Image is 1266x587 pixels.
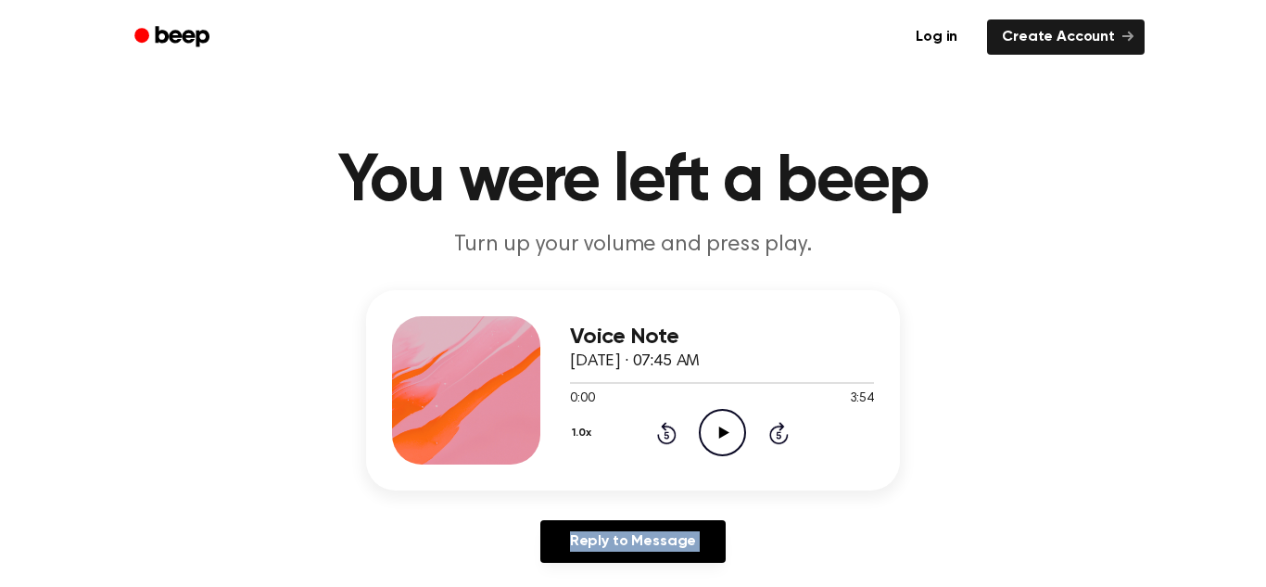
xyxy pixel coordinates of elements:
h3: Voice Note [570,325,874,350]
span: 0:00 [570,389,594,409]
button: 1.0x [570,417,598,449]
p: Turn up your volume and press play. [277,230,989,261]
span: [DATE] · 07:45 AM [570,353,700,370]
a: Log in [897,16,976,58]
a: Create Account [987,19,1145,55]
a: Reply to Message [540,520,726,563]
span: 3:54 [850,389,874,409]
a: Beep [121,19,226,56]
h1: You were left a beep [158,148,1108,215]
